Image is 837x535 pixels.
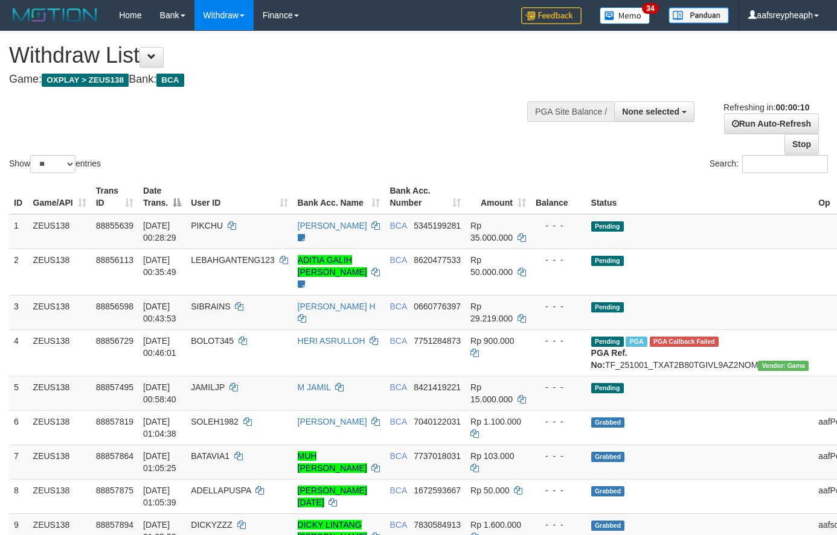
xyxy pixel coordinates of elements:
span: Pending [591,337,624,347]
span: OXPLAY > ZEUS138 [42,74,129,87]
td: ZEUS138 [28,249,91,295]
th: Game/API: activate to sort column ascending [28,180,91,214]
a: [PERSON_NAME] [298,221,367,230]
span: Rp 35.000.000 [470,221,513,242]
div: - - - [536,254,582,266]
span: Rp 1.600.000 [470,520,521,530]
a: [PERSON_NAME][DATE] [298,486,367,507]
span: BCA [390,255,406,265]
span: Rp 29.219.000 [470,302,513,323]
img: panduan.png [669,7,729,24]
div: - - - [536,335,582,347]
span: [DATE] 00:43:53 [143,302,176,323]
th: Bank Acc. Number: activate to sort column ascending [385,180,466,214]
td: ZEUS138 [28,410,91,445]
span: BOLOT345 [191,336,234,346]
span: 88857894 [96,520,133,530]
button: None selected [614,101,694,122]
span: Copy 7737018031 to clipboard [414,451,461,461]
a: Stop [784,134,819,154]
span: 88856729 [96,336,133,346]
td: ZEUS138 [28,376,91,410]
span: Copy 8620477533 to clipboard [414,255,461,265]
span: 88855639 [96,221,133,230]
span: PGA Error [650,337,719,347]
img: MOTION_logo.png [9,6,101,24]
span: JAMILJP [191,382,225,392]
span: Rp 103.000 [470,451,514,461]
span: 88857864 [96,451,133,461]
span: 88857819 [96,417,133,426]
div: - - - [536,519,582,531]
span: BCA [390,451,406,461]
span: BCA [390,336,406,346]
span: ADELLAPUSPA [191,486,251,495]
a: [PERSON_NAME] [298,417,367,426]
span: Refreshing in: [723,103,809,112]
span: Pending [591,302,624,312]
span: SIBRAINS [191,302,230,311]
th: Status [586,180,814,214]
span: SOLEH1982 [191,417,239,426]
span: BCA [390,520,406,530]
h1: Withdraw List [9,43,546,68]
span: [DATE] 01:04:38 [143,417,176,438]
a: ADITIA GALIH [PERSON_NAME] [298,255,367,277]
h4: Game: Bank: [9,74,546,86]
td: 1 [9,214,28,249]
span: 88856113 [96,255,133,265]
span: BCA [390,221,406,230]
span: Grabbed [591,521,625,531]
strong: 00:00:10 [775,103,809,112]
td: 2 [9,249,28,295]
span: [DATE] 00:35:49 [143,255,176,277]
div: - - - [536,416,582,428]
span: BCA [390,486,406,495]
span: Copy 8421419221 to clipboard [414,382,461,392]
span: Grabbed [591,486,625,496]
a: Run Auto-Refresh [724,113,819,134]
th: Balance [531,180,586,214]
span: 34 [642,3,658,14]
td: ZEUS138 [28,329,91,376]
span: [DATE] 01:05:39 [143,486,176,507]
th: ID [9,180,28,214]
th: Bank Acc. Name: activate to sort column ascending [293,180,385,214]
span: BCA [390,382,406,392]
td: 6 [9,410,28,445]
span: Grabbed [591,417,625,428]
td: 8 [9,479,28,513]
span: [DATE] 00:28:29 [143,221,176,242]
span: 88856598 [96,302,133,311]
div: - - - [536,220,582,232]
span: [DATE] 00:58:40 [143,382,176,404]
td: ZEUS138 [28,214,91,249]
span: DICKYZZZ [191,520,232,530]
a: MUH [PERSON_NAME] [298,451,367,473]
span: [DATE] 00:46:01 [143,336,176,358]
span: Rp 50.000.000 [470,255,513,277]
span: Vendor URL: https://trx31.1velocity.biz [758,361,809,371]
span: Copy 7040122031 to clipboard [414,417,461,426]
td: TF_251001_TXAT2B80TGIVL9AZ2NOM [586,329,814,376]
img: Feedback.jpg [521,7,582,24]
span: Pending [591,383,624,393]
span: Rp 1.100.000 [470,417,521,426]
td: 7 [9,445,28,479]
span: BCA [156,74,184,87]
span: LEBAHGANTENG123 [191,255,275,265]
b: PGA Ref. No: [591,348,627,370]
td: 5 [9,376,28,410]
span: Copy 0660776397 to clipboard [414,302,461,311]
td: ZEUS138 [28,445,91,479]
input: Search: [742,155,828,173]
span: [DATE] 01:05:25 [143,451,176,473]
div: - - - [536,450,582,462]
span: PIKCHU [191,221,223,230]
select: Showentries [30,155,75,173]
span: BATAVIA1 [191,451,229,461]
span: Rp 900.000 [470,336,514,346]
div: - - - [536,484,582,496]
label: Show entries [9,155,101,173]
a: M JAMIL [298,382,331,392]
